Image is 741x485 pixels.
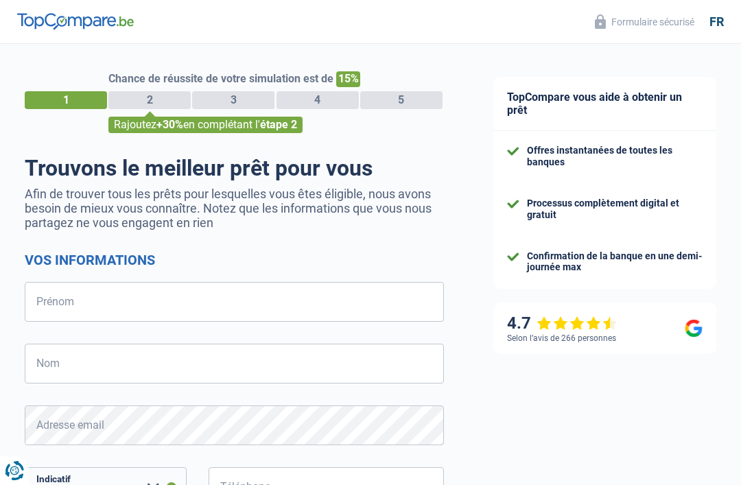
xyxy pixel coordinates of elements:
[17,13,134,29] img: TopCompare Logo
[108,72,333,85] span: Chance de réussite de votre simulation est de
[587,10,703,33] button: Formulaire sécurisé
[25,155,444,181] h1: Trouvons le meilleur prêt pour vous
[25,187,444,230] p: Afin de trouver tous les prêts pour lesquelles vous êtes éligible, nous avons besoin de mieux vou...
[507,314,617,333] div: 4.7
[25,252,444,268] h2: Vos informations
[709,14,724,29] div: fr
[493,77,716,131] div: TopCompare vous aide à obtenir un prêt
[527,250,703,274] div: Confirmation de la banque en une demi-journée max
[527,145,703,168] div: Offres instantanées de toutes les banques
[336,71,360,87] span: 15%
[527,198,703,221] div: Processus complètement digital et gratuit
[360,91,443,109] div: 5
[192,91,274,109] div: 3
[277,91,359,109] div: 4
[260,118,297,131] span: étape 2
[507,333,616,343] div: Selon l’avis de 266 personnes
[156,118,183,131] span: +30%
[108,91,191,109] div: 2
[25,91,107,109] div: 1
[108,117,303,133] div: Rajoutez en complétant l'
